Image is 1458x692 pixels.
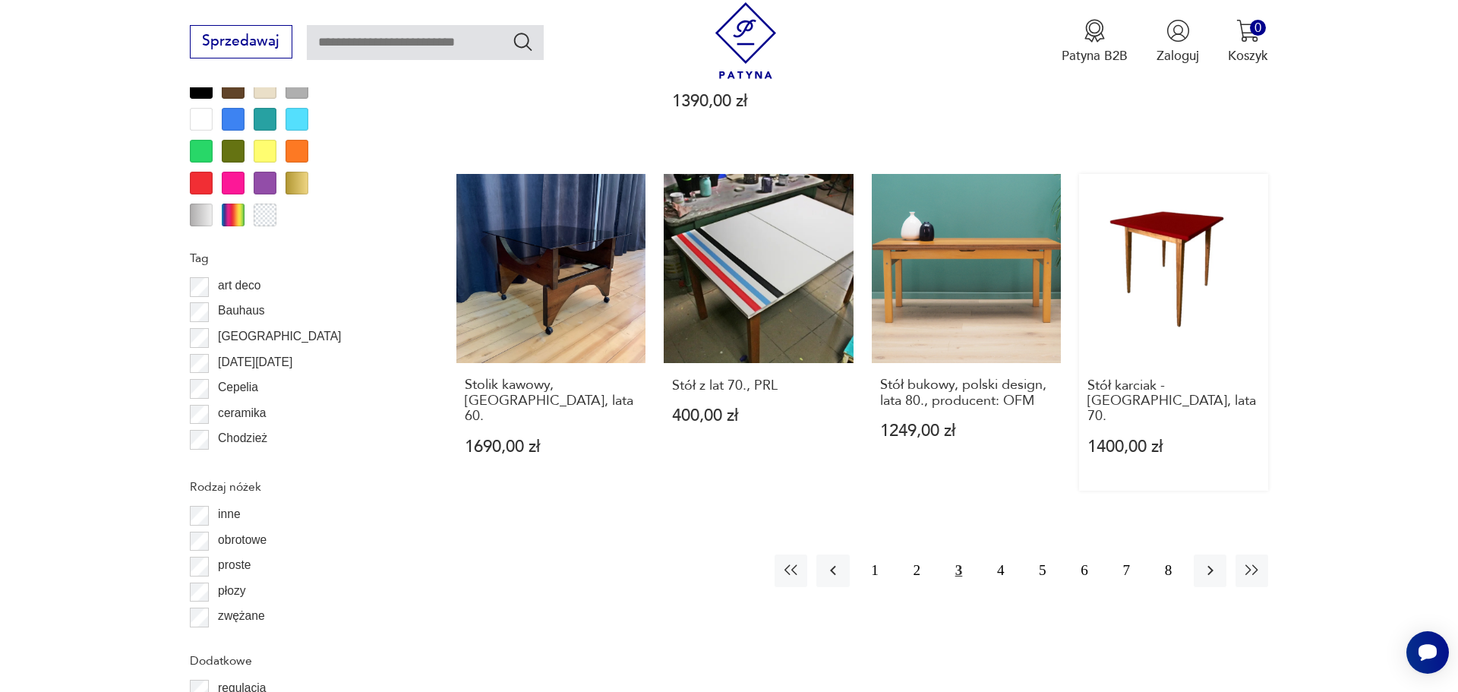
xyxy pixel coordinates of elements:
[1068,555,1100,587] button: 6
[218,555,251,575] p: proste
[218,352,292,372] p: [DATE][DATE]
[1026,555,1059,587] button: 5
[1228,47,1268,65] p: Koszyk
[218,327,341,346] p: [GEOGRAPHIC_DATA]
[1406,631,1449,674] iframe: Smartsupp widget button
[218,301,265,321] p: Bauhaus
[1228,19,1268,65] button: 0Koszyk
[880,378,1053,409] h3: Stół bukowy, polski design, lata 80., producent: OFM
[1166,19,1190,43] img: Ikonka użytkownika
[1087,439,1261,455] p: 1400,00 zł
[1062,19,1128,65] button: Patyna B2B
[218,428,267,448] p: Chodzież
[465,439,638,455] p: 1690,00 zł
[218,276,260,295] p: art deco
[218,504,240,524] p: inne
[1157,47,1199,65] p: Zaloguj
[672,378,845,393] h3: Stół z lat 70., PRL
[872,174,1061,491] a: Stół bukowy, polski design, lata 80., producent: OFMStół bukowy, polski design, lata 80., produce...
[1062,47,1128,65] p: Patyna B2B
[218,403,266,423] p: ceramika
[672,408,845,424] p: 400,00 zł
[190,248,413,268] p: Tag
[218,378,258,397] p: Cepelia
[1110,555,1143,587] button: 7
[1079,174,1268,491] a: Stół karciak - Polska, lata 70.Stół karciak - [GEOGRAPHIC_DATA], lata 70.1400,00 zł
[708,2,784,79] img: Patyna - sklep z meblami i dekoracjami vintage
[1152,555,1185,587] button: 8
[1236,19,1260,43] img: Ikona koszyka
[1087,378,1261,425] h3: Stół karciak - [GEOGRAPHIC_DATA], lata 70.
[880,423,1053,439] p: 1249,00 zł
[218,454,264,474] p: Ćmielów
[1062,19,1128,65] a: Ikona medaluPatyna B2B
[1083,19,1106,43] img: Ikona medalu
[942,555,975,587] button: 3
[456,174,645,491] a: Stolik kawowy, Polska, lata 60.Stolik kawowy, [GEOGRAPHIC_DATA], lata 60.1690,00 zł
[190,25,292,58] button: Sprzedawaj
[901,555,933,587] button: 2
[218,530,267,550] p: obrotowe
[465,378,638,424] h3: Stolik kawowy, [GEOGRAPHIC_DATA], lata 60.
[512,30,534,52] button: Szukaj
[190,477,413,497] p: Rodzaj nóżek
[672,93,845,109] p: 1390,00 zł
[218,606,265,626] p: zwężane
[190,36,292,49] a: Sprzedawaj
[218,581,245,601] p: płozy
[664,174,853,491] a: Stół z lat 70., PRLStół z lat 70., PRL400,00 zł
[984,555,1017,587] button: 4
[1157,19,1199,65] button: Zaloguj
[190,651,413,671] p: Dodatkowe
[1250,20,1266,36] div: 0
[859,555,892,587] button: 1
